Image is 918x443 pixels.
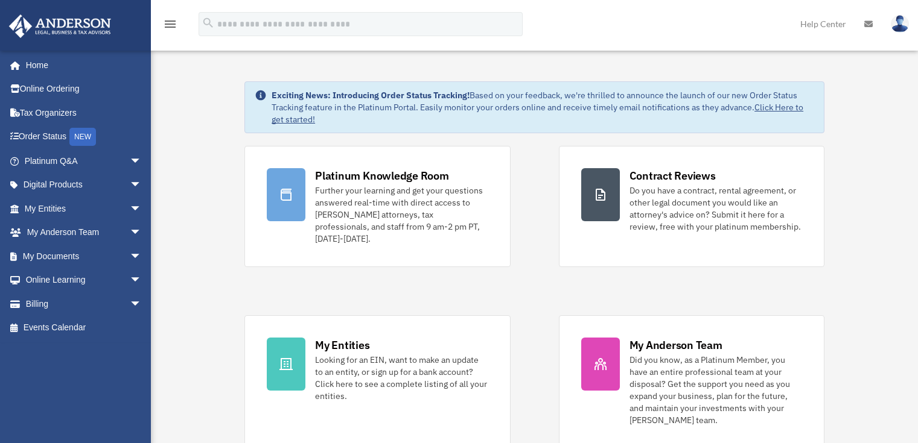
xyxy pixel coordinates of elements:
img: Anderson Advisors Platinum Portal [5,14,115,38]
i: menu [163,17,177,31]
span: arrow_drop_down [130,196,154,221]
div: Platinum Knowledge Room [315,168,449,183]
a: Platinum Q&Aarrow_drop_down [8,149,160,173]
a: Contract Reviews Do you have a contract, rental agreement, or other legal document you would like... [559,146,824,267]
a: Platinum Knowledge Room Further your learning and get your questions answered real-time with dire... [244,146,510,267]
div: Did you know, as a Platinum Member, you have an entire professional team at your disposal? Get th... [630,354,802,426]
span: arrow_drop_down [130,244,154,269]
span: arrow_drop_down [130,149,154,174]
div: Further your learning and get your questions answered real-time with direct access to [PERSON_NAM... [315,184,488,245]
a: Tax Organizers [8,101,160,125]
div: Do you have a contract, rental agreement, or other legal document you would like an attorney's ad... [630,184,802,233]
span: arrow_drop_down [130,173,154,198]
div: Contract Reviews [630,168,716,183]
a: My Documentsarrow_drop_down [8,244,160,268]
a: Click Here to get started! [272,102,803,125]
a: Events Calendar [8,316,160,340]
div: Based on your feedback, we're thrilled to announce the launch of our new Order Status Tracking fe... [272,89,814,125]
a: menu [163,21,177,31]
a: Home [8,53,154,77]
div: My Entities [315,338,369,353]
a: Billingarrow_drop_down [8,292,160,316]
span: arrow_drop_down [130,221,154,245]
strong: Exciting News: Introducing Order Status Tracking! [272,90,470,101]
a: Online Learningarrow_drop_down [8,268,160,292]
div: NEW [69,128,96,146]
a: My Anderson Teamarrow_drop_down [8,221,160,245]
a: Digital Productsarrow_drop_down [8,173,160,197]
div: Looking for an EIN, want to make an update to an entity, or sign up for a bank account? Click her... [315,354,488,402]
a: Online Ordering [8,77,160,101]
a: Order StatusNEW [8,125,160,149]
a: My Entitiesarrow_drop_down [8,196,160,221]
span: arrow_drop_down [130,268,154,293]
img: User Pic [891,15,909,33]
span: arrow_drop_down [130,292,154,316]
i: search [202,16,215,30]
div: My Anderson Team [630,338,722,353]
